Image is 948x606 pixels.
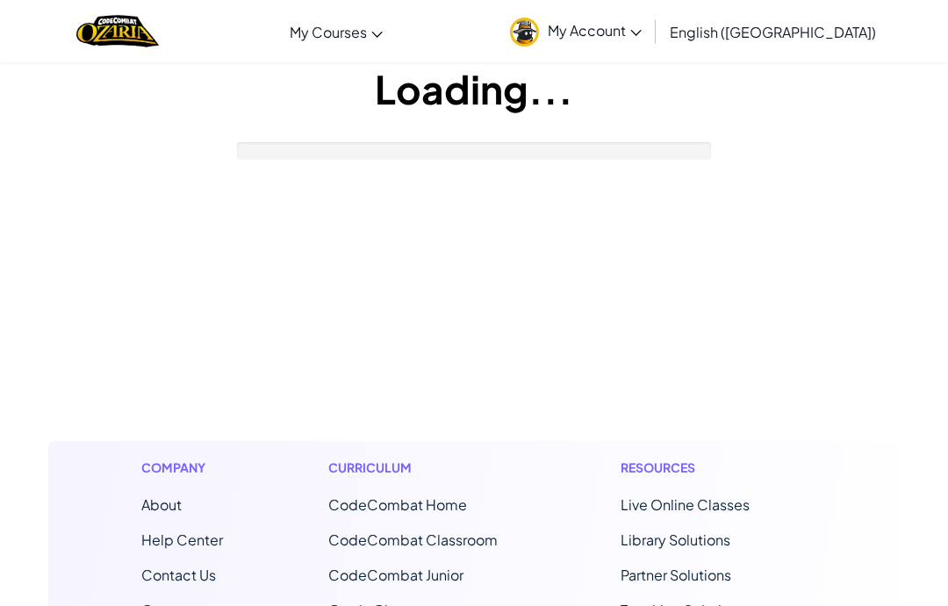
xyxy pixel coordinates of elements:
[290,23,367,41] span: My Courses
[141,530,223,549] a: Help Center
[328,530,498,549] a: CodeCombat Classroom
[670,23,876,41] span: English ([GEOGRAPHIC_DATA])
[141,458,223,477] h1: Company
[328,495,467,514] span: CodeCombat Home
[328,458,515,477] h1: Curriculum
[621,458,808,477] h1: Resources
[141,495,182,514] a: About
[621,530,730,549] a: Library Solutions
[328,566,463,584] a: CodeCombat Junior
[141,566,216,584] span: Contact Us
[76,13,158,49] img: Home
[281,8,391,55] a: My Courses
[510,18,539,47] img: avatar
[501,4,650,59] a: My Account
[661,8,885,55] a: English ([GEOGRAPHIC_DATA])
[621,566,731,584] a: Partner Solutions
[621,495,750,514] a: Live Online Classes
[76,13,158,49] a: Ozaria by CodeCombat logo
[548,21,642,40] span: My Account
